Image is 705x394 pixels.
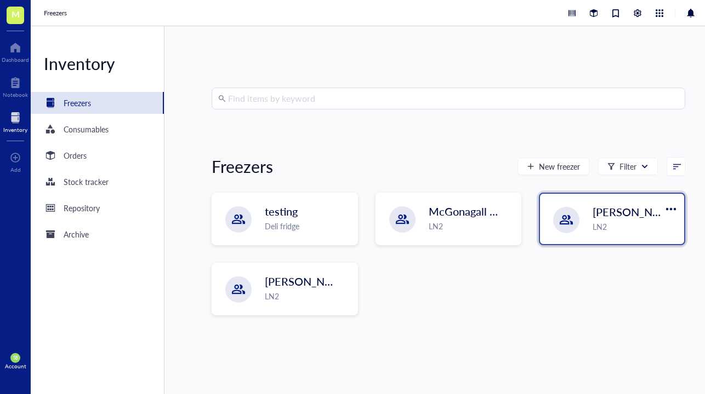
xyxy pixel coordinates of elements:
[64,176,109,188] div: Stock tracker
[518,158,589,175] button: New freezer
[265,290,351,302] div: LN2
[31,53,164,74] div: Inventory
[64,123,109,135] div: Consumables
[64,97,91,109] div: Freezers
[265,204,298,219] span: testing
[64,149,87,161] div: Orders
[31,144,164,166] a: Orders
[3,74,28,98] a: Notebook
[2,39,29,63] a: Dashboard
[64,202,100,214] div: Repository
[31,223,164,245] a: Archive
[212,155,273,177] div: Freezers
[429,220,515,232] div: LN2
[12,7,20,21] span: M
[619,160,636,172] div: Filter
[3,126,27,133] div: Inventory
[31,171,164,193] a: Stock tracker
[31,197,164,219] a: Repository
[64,228,89,240] div: Archive
[5,363,26,369] div: Account
[265,220,351,232] div: Deli fridge
[593,204,692,219] span: [PERSON_NAME]-A
[10,166,21,173] div: Add
[31,92,164,114] a: Freezers
[265,274,363,289] span: [PERSON_NAME]-B
[2,56,29,63] div: Dashboard
[3,91,28,98] div: Notebook
[13,355,18,361] span: SB
[429,204,589,219] span: McGonagall @ [PERSON_NAME]
[593,221,678,233] div: LN2
[539,162,580,171] span: New freezer
[31,118,164,140] a: Consumables
[44,8,69,19] a: Freezers
[3,109,27,133] a: Inventory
